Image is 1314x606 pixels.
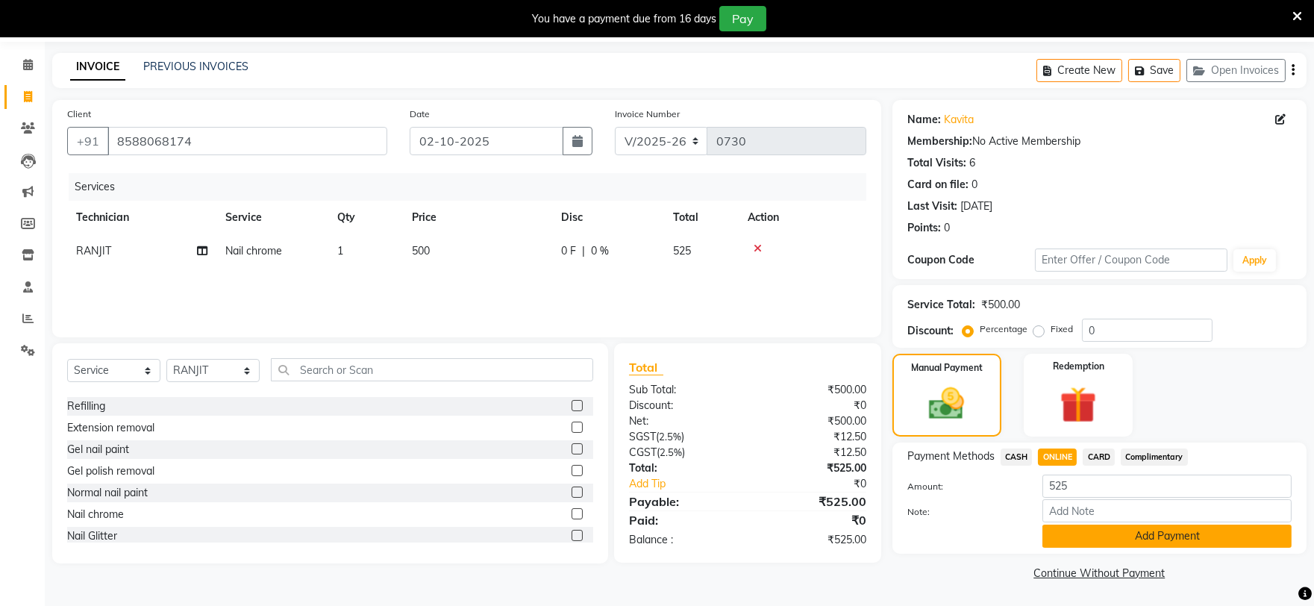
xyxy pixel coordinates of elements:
[615,107,680,121] label: Invoice Number
[1186,59,1286,82] button: Open Invoices
[582,243,585,259] span: |
[673,244,691,257] span: 525
[907,252,1036,268] div: Coupon Code
[328,201,403,234] th: Qty
[1042,475,1292,498] input: Amount
[67,485,148,501] div: Normal nail paint
[907,112,941,128] div: Name:
[748,532,877,548] div: ₹525.00
[67,201,216,234] th: Technician
[1053,360,1104,373] label: Redemption
[769,476,877,492] div: ₹0
[618,532,748,548] div: Balance :
[907,449,995,464] span: Payment Methods
[618,398,748,413] div: Discount:
[143,60,248,73] a: PREVIOUS INVOICES
[1083,449,1115,466] span: CARD
[911,361,983,375] label: Manual Payment
[748,511,877,529] div: ₹0
[618,476,769,492] a: Add Tip
[618,429,748,445] div: ( )
[67,399,105,414] div: Refilling
[719,6,766,31] button: Pay
[618,382,748,398] div: Sub Total:
[944,220,950,236] div: 0
[618,493,748,510] div: Payable:
[896,480,1032,493] label: Amount:
[67,442,129,457] div: Gel nail paint
[748,382,877,398] div: ₹500.00
[76,244,111,257] span: RANJIT
[972,177,977,193] div: 0
[980,322,1027,336] label: Percentage
[412,244,430,257] span: 500
[907,199,957,214] div: Last Visit:
[225,244,282,257] span: Nail chrome
[1128,59,1180,82] button: Save
[70,54,125,81] a: INVOICE
[337,244,343,257] span: 1
[907,134,1292,149] div: No Active Membership
[1035,249,1227,272] input: Enter Offer / Coupon Code
[403,201,552,234] th: Price
[69,173,877,201] div: Services
[895,566,1304,581] a: Continue Without Payment
[748,429,877,445] div: ₹12.50
[896,505,1032,519] label: Note:
[1233,249,1276,272] button: Apply
[748,413,877,429] div: ₹500.00
[591,243,609,259] span: 0 %
[1001,449,1033,466] span: CASH
[67,528,117,544] div: Nail Glitter
[907,297,975,313] div: Service Total:
[271,358,593,381] input: Search or Scan
[944,112,974,128] a: Kavita
[960,199,992,214] div: [DATE]
[739,201,866,234] th: Action
[618,460,748,476] div: Total:
[660,446,682,458] span: 2.5%
[918,384,975,424] img: _cash.svg
[67,420,154,436] div: Extension removal
[664,201,739,234] th: Total
[67,107,91,121] label: Client
[748,445,877,460] div: ₹12.50
[907,134,972,149] div: Membership:
[629,360,663,375] span: Total
[107,127,387,155] input: Search by Name/Mobile/Email/Code
[1121,449,1188,466] span: Complimentary
[67,463,154,479] div: Gel polish removal
[907,220,941,236] div: Points:
[981,297,1020,313] div: ₹500.00
[1051,322,1073,336] label: Fixed
[67,127,109,155] button: +91
[532,11,716,27] div: You have a payment due from 16 days
[748,398,877,413] div: ₹0
[659,431,681,443] span: 2.5%
[629,446,657,459] span: CGST
[907,177,969,193] div: Card on file:
[629,430,656,443] span: SGST
[618,413,748,429] div: Net:
[1048,382,1108,428] img: _gift.svg
[1042,499,1292,522] input: Add Note
[1038,449,1077,466] span: ONLINE
[67,507,124,522] div: Nail chrome
[969,155,975,171] div: 6
[216,201,328,234] th: Service
[907,323,954,339] div: Discount:
[748,460,877,476] div: ₹525.00
[1036,59,1122,82] button: Create New
[748,493,877,510] div: ₹525.00
[1042,525,1292,548] button: Add Payment
[907,155,966,171] div: Total Visits:
[618,511,748,529] div: Paid:
[618,445,748,460] div: ( )
[561,243,576,259] span: 0 F
[552,201,664,234] th: Disc
[410,107,430,121] label: Date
